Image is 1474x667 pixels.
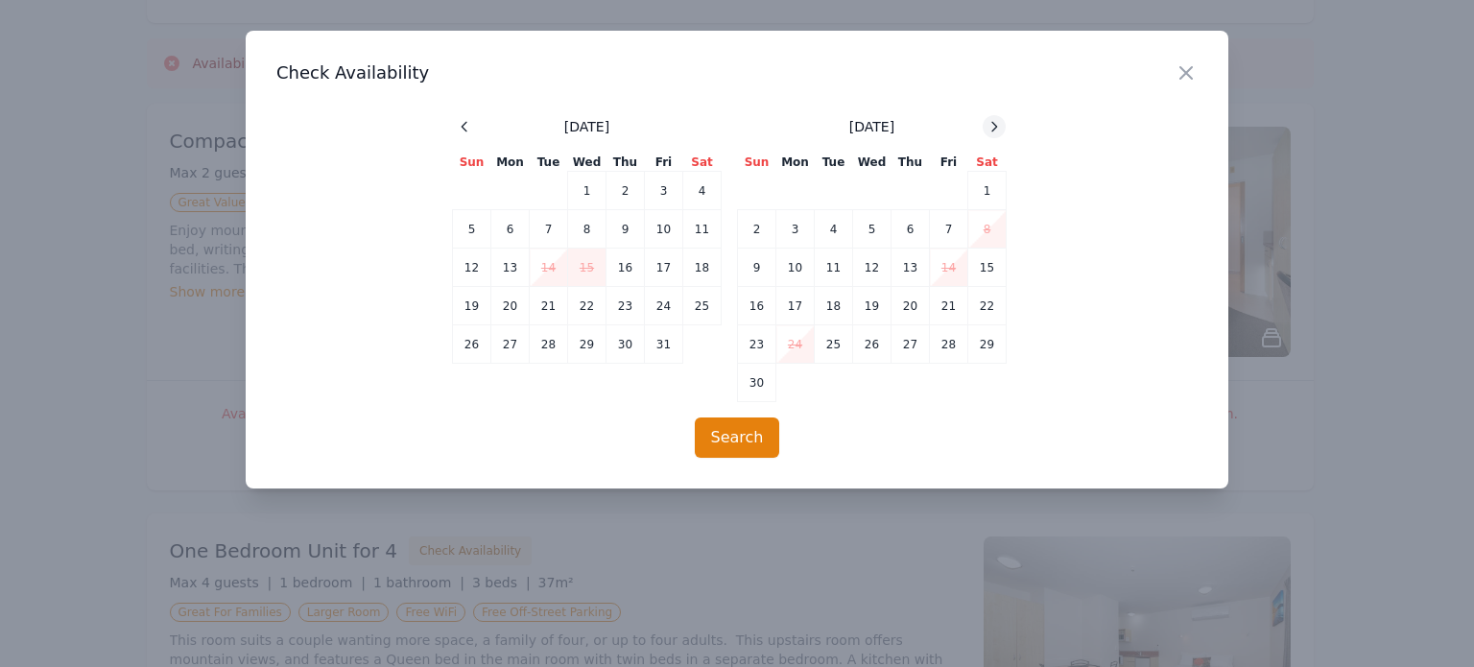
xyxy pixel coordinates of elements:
td: 15 [968,249,1007,287]
td: 11 [683,210,722,249]
td: 10 [776,249,815,287]
td: 28 [930,325,968,364]
td: 6 [491,210,530,249]
td: 27 [892,325,930,364]
td: 24 [645,287,683,325]
td: 29 [968,325,1007,364]
th: Mon [491,154,530,172]
td: 16 [606,249,645,287]
td: 7 [930,210,968,249]
th: Fri [645,154,683,172]
td: 17 [776,287,815,325]
td: 21 [530,287,568,325]
td: 17 [645,249,683,287]
td: 10 [645,210,683,249]
td: 1 [968,172,1007,210]
td: 4 [815,210,853,249]
th: Sat [683,154,722,172]
td: 25 [683,287,722,325]
td: 18 [683,249,722,287]
td: 25 [815,325,853,364]
th: Sat [968,154,1007,172]
td: 16 [738,287,776,325]
td: 6 [892,210,930,249]
td: 12 [453,249,491,287]
th: Thu [892,154,930,172]
td: 14 [930,249,968,287]
td: 13 [491,249,530,287]
span: [DATE] [849,117,894,136]
th: Sun [738,154,776,172]
td: 20 [892,287,930,325]
td: 19 [453,287,491,325]
td: 19 [853,287,892,325]
td: 30 [606,325,645,364]
td: 13 [892,249,930,287]
td: 1 [568,172,606,210]
td: 8 [968,210,1007,249]
th: Tue [815,154,853,172]
td: 26 [853,325,892,364]
td: 31 [645,325,683,364]
th: Sun [453,154,491,172]
td: 29 [568,325,606,364]
td: 27 [491,325,530,364]
td: 26 [453,325,491,364]
td: 8 [568,210,606,249]
button: Search [695,417,780,458]
th: Wed [853,154,892,172]
td: 2 [738,210,776,249]
td: 2 [606,172,645,210]
td: 4 [683,172,722,210]
td: 3 [645,172,683,210]
td: 12 [853,249,892,287]
td: 23 [606,287,645,325]
td: 22 [568,287,606,325]
td: 18 [815,287,853,325]
td: 14 [530,249,568,287]
th: Tue [530,154,568,172]
td: 20 [491,287,530,325]
td: 15 [568,249,606,287]
td: 7 [530,210,568,249]
td: 24 [776,325,815,364]
h3: Check Availability [276,61,1198,84]
td: 21 [930,287,968,325]
td: 30 [738,364,776,402]
th: Thu [606,154,645,172]
td: 28 [530,325,568,364]
td: 5 [453,210,491,249]
td: 9 [738,249,776,287]
th: Fri [930,154,968,172]
td: 22 [968,287,1007,325]
td: 11 [815,249,853,287]
span: [DATE] [564,117,609,136]
td: 23 [738,325,776,364]
th: Mon [776,154,815,172]
td: 5 [853,210,892,249]
th: Wed [568,154,606,172]
td: 3 [776,210,815,249]
td: 9 [606,210,645,249]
